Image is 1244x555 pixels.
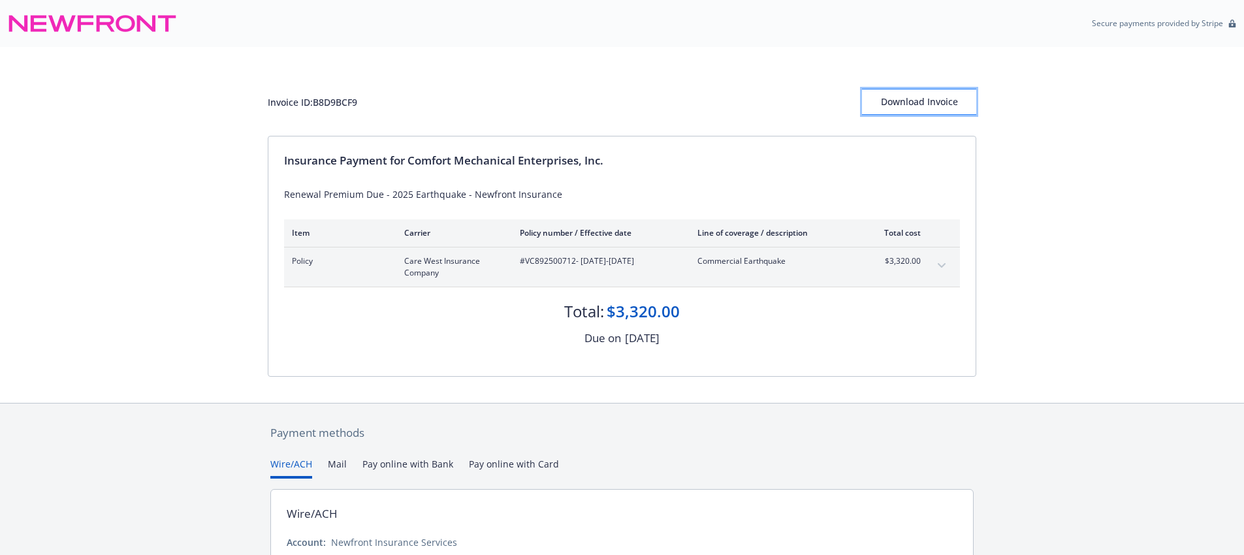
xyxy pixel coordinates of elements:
div: Total cost [872,227,921,238]
div: Invoice ID: B8D9BCF9 [268,95,357,109]
span: $3,320.00 [872,255,921,267]
div: Insurance Payment for Comfort Mechanical Enterprises, Inc. [284,152,960,169]
div: $3,320.00 [607,300,680,323]
div: Wire/ACH [287,505,338,522]
button: Download Invoice [862,89,976,115]
div: Item [292,227,383,238]
span: Policy [292,255,383,267]
div: Policy number / Effective date [520,227,677,238]
span: Care West Insurance Company [404,255,499,279]
div: Line of coverage / description [697,227,851,238]
button: Mail [328,457,347,479]
div: Newfront Insurance Services [331,535,457,549]
button: expand content [931,255,952,276]
button: Pay online with Bank [362,457,453,479]
div: Renewal Premium Due - 2025 Earthquake - Newfront Insurance [284,187,960,201]
p: Secure payments provided by Stripe [1092,18,1223,29]
div: [DATE] [625,330,660,347]
div: Download Invoice [862,89,976,114]
span: #VC892500712 - [DATE]-[DATE] [520,255,677,267]
button: Pay online with Card [469,457,559,479]
button: Wire/ACH [270,457,312,479]
div: Payment methods [270,424,974,441]
span: Commercial Earthquake [697,255,851,267]
div: Total: [564,300,604,323]
div: Account: [287,535,326,549]
div: Carrier [404,227,499,238]
div: Due on [584,330,621,347]
div: PolicyCare West Insurance Company#VC892500712- [DATE]-[DATE]Commercial Earthquake$3,320.00expand ... [284,247,960,287]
